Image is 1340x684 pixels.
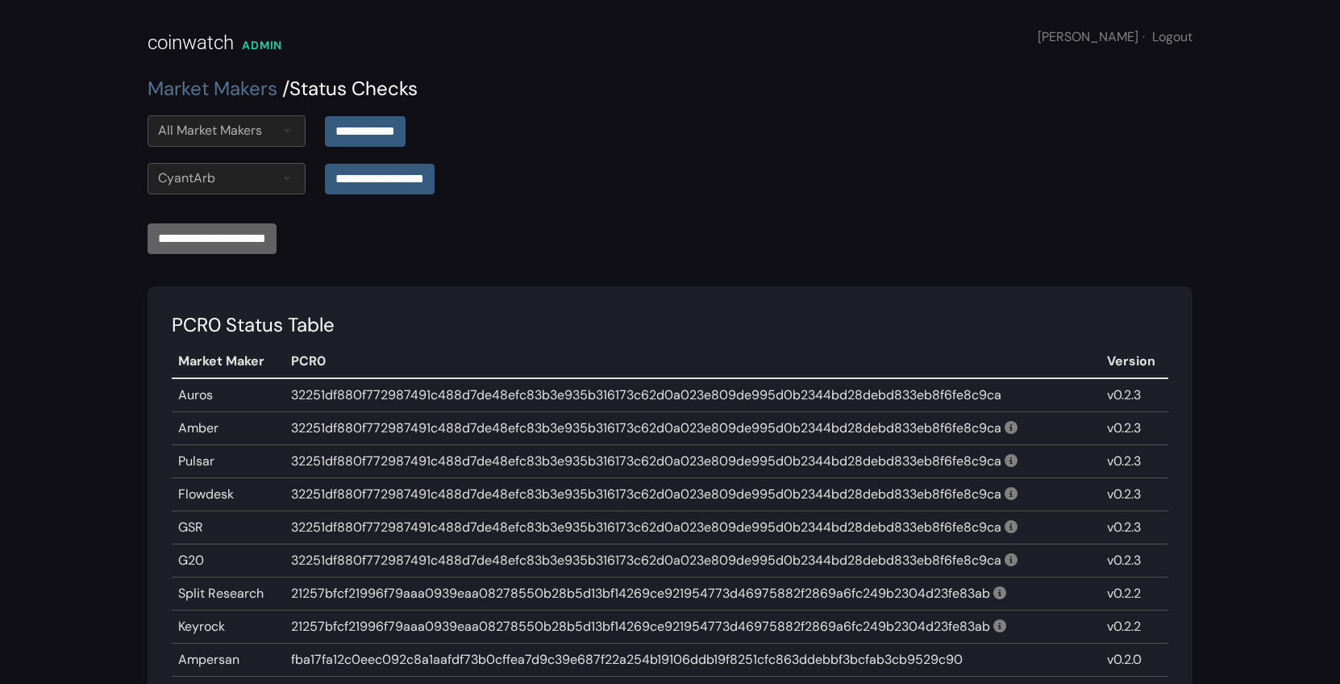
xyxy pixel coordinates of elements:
[158,121,262,140] div: All Market Makers
[172,378,285,412] td: Auros
[172,478,285,511] td: Flowdesk
[285,378,1101,412] td: 32251df880f772987491c488d7de48efc83b3e935b316173c62d0a023e809de995d0b2344bd28debd833eb8f6fe8c9ca
[148,28,234,57] div: coinwatch
[172,445,285,478] td: Pulsar
[285,445,1101,478] td: 32251df880f772987491c488d7de48efc83b3e935b316173c62d0a023e809de995d0b2344bd28debd833eb8f6fe8c9ca
[282,76,289,101] span: /
[172,345,285,378] th: Market Maker
[148,74,1192,103] div: Status Checks
[172,544,285,578] td: G20
[1101,412,1168,445] td: v0.2.3
[1101,511,1168,544] td: v0.2.3
[172,644,285,677] td: Ampersan
[1101,345,1168,378] th: Version
[172,311,1168,340] div: PCR0 Status Table
[158,169,215,188] div: CyantArb
[285,478,1101,511] td: 32251df880f772987491c488d7de48efc83b3e935b316173c62d0a023e809de995d0b2344bd28debd833eb8f6fe8c9ca
[1038,27,1192,47] div: [PERSON_NAME]
[285,644,1101,677] td: fba17fa12c0eec092c8a1aafdf73b0cffea7d9c39e687f22a254b19106ddb19f8251cfc863ddebbf3bcfab3cb9529c90
[1101,544,1168,578] td: v0.2.3
[1101,378,1168,412] td: v0.2.3
[1101,478,1168,511] td: v0.2.3
[172,611,285,644] td: Keyrock
[285,412,1101,445] td: 32251df880f772987491c488d7de48efc83b3e935b316173c62d0a023e809de995d0b2344bd28debd833eb8f6fe8c9ca
[285,578,1101,611] td: 21257bfcf21996f79aaa0939eaa08278550b28b5d13bf14269ce921954773d46975882f2869a6fc249b2304d23fe83ab
[1101,578,1168,611] td: v0.2.2
[1101,611,1168,644] td: v0.2.2
[172,578,285,611] td: Split Research
[285,611,1101,644] td: 21257bfcf21996f79aaa0939eaa08278550b28b5d13bf14269ce921954773d46975882f2869a6fc249b2304d23fe83ab
[172,412,285,445] td: Amber
[148,76,277,101] a: Market Makers
[285,544,1101,578] td: 32251df880f772987491c488d7de48efc83b3e935b316173c62d0a023e809de995d0b2344bd28debd833eb8f6fe8c9ca
[1152,28,1192,45] a: Logout
[285,345,1101,378] th: PCR0
[1101,644,1168,677] td: v0.2.0
[242,37,282,54] div: ADMIN
[172,511,285,544] td: GSR
[285,511,1101,544] td: 32251df880f772987491c488d7de48efc83b3e935b316173c62d0a023e809de995d0b2344bd28debd833eb8f6fe8c9ca
[1101,445,1168,478] td: v0.2.3
[1142,28,1145,45] span: ·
